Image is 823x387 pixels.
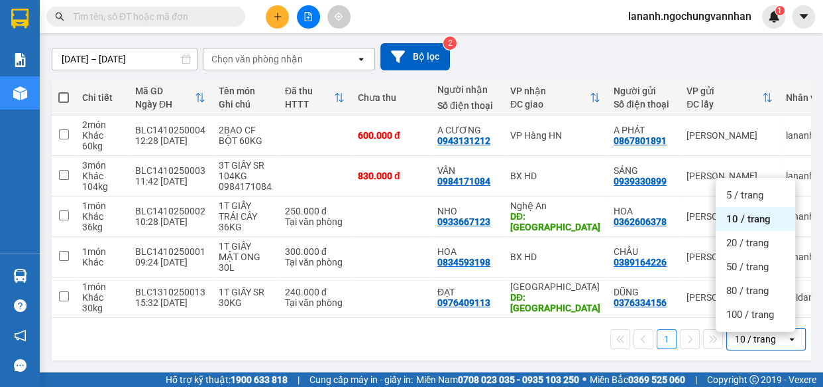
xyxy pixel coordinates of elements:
div: HOA [614,206,673,216]
img: logo-vxr [11,9,28,29]
div: 0984171084 [437,176,490,187]
button: plus [266,5,289,29]
span: 1 [777,6,782,15]
ul: Menu [716,178,795,332]
div: BX HD [510,252,600,262]
div: 0362606378 [614,216,667,227]
div: 0984171084 [219,181,272,192]
div: Chọn văn phòng nhận [211,52,303,66]
span: file-add [303,12,313,21]
button: caret-down [792,5,815,29]
div: 0933667123 [437,216,490,227]
input: Select a date range. [52,48,197,70]
span: Cung cấp máy in - giấy in: [309,372,413,387]
div: Ghi chú [219,99,272,110]
div: Chưa thu [358,92,424,103]
div: HOA [437,246,497,257]
div: ĐC lấy [686,99,762,110]
span: 20 / trang [726,236,769,250]
span: copyright [749,375,759,384]
div: BLC1410250004 [135,125,205,135]
div: Tại văn phòng [285,297,345,308]
div: 3 món [82,160,122,171]
span: Hỗ trợ kỹ thuật: [166,372,288,387]
sup: 2 [443,37,457,50]
span: notification [14,329,27,342]
span: 10 / trang [726,212,771,226]
span: question-circle [14,299,27,312]
div: 0389164226 [614,257,667,268]
b: Công ty TNHH [PERSON_NAME] [54,17,197,68]
div: A PHÁT [614,125,673,135]
div: Tại văn phòng [285,216,345,227]
div: 10 / trang [735,333,776,346]
div: NHO [437,206,497,216]
div: 2 món [82,119,122,130]
div: 1T GIẤY MẬT ONG 30L [219,241,272,273]
div: 36 kg [82,222,122,232]
div: 12:28 [DATE] [135,135,205,146]
svg: open [356,54,366,64]
div: BLC1410250003 [135,165,205,176]
div: BX HD [510,171,600,181]
img: solution-icon [13,53,27,67]
input: Tìm tên, số ĐT hoặc mã đơn [73,9,229,24]
div: 0834593198 [437,257,490,268]
div: Khác [82,130,122,141]
h1: Giao dọc đường [70,77,245,169]
div: CHÂU [614,246,673,257]
span: 50 / trang [726,260,769,273]
div: Nghệ An [510,200,600,211]
div: 300.000 đ [285,246,345,257]
div: ĐC giao [510,99,590,110]
span: ⚪️ [582,377,586,382]
button: Bộ lọc [380,43,450,70]
div: Khác [82,171,122,181]
span: Miền Bắc [590,372,685,387]
button: 1 [657,329,677,349]
div: Ngày ĐH [135,99,195,110]
span: 100 / trang [726,308,774,321]
th: Toggle SortBy [680,80,779,116]
div: 600.000 đ [358,130,424,141]
div: [PERSON_NAME] [686,292,773,303]
div: 0376334156 [614,297,667,308]
div: 2BAO CF BỘT 60KG [219,125,272,146]
div: [PERSON_NAME] [686,130,773,141]
div: 830.000 đ [358,171,424,181]
div: VP nhận [510,86,590,96]
div: 11:42 [DATE] [135,176,205,187]
img: warehouse-icon [13,269,27,283]
div: 0943131212 [437,135,490,146]
strong: 0369 525 060 [628,374,685,385]
strong: 1900 633 818 [231,374,288,385]
div: [PERSON_NAME] [686,171,773,181]
div: 1T GIẤY TRÁI CÂY 36KG [219,200,272,232]
div: 0867801891 [614,135,667,146]
img: warehouse-icon [13,86,27,100]
span: plus [273,12,282,21]
div: Số điện thoại [437,100,497,111]
div: HTTT [285,99,334,110]
div: ĐẠT [437,287,497,297]
div: Đã thu [285,86,334,96]
div: DĐ: CẦU BẾN THỦY [510,211,600,232]
div: BLC1410250002 [135,206,205,216]
th: Toggle SortBy [129,80,212,116]
h2: BLC1410250002 [7,77,111,99]
span: 5 / trang [726,189,763,202]
span: 80 / trang [726,284,769,297]
span: aim [334,12,343,21]
div: 250.000 đ [285,206,345,216]
div: 1 món [82,200,122,211]
b: [DOMAIN_NAME] [177,11,320,33]
span: | [695,372,697,387]
div: 60 kg [82,141,122,151]
div: 09:24 [DATE] [135,257,205,268]
div: 240.000 đ [285,287,345,297]
svg: open [787,334,797,345]
span: caret-down [798,11,810,23]
sup: 1 [775,6,785,15]
div: 30 kg [82,303,122,313]
div: DŨNG [614,287,673,297]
